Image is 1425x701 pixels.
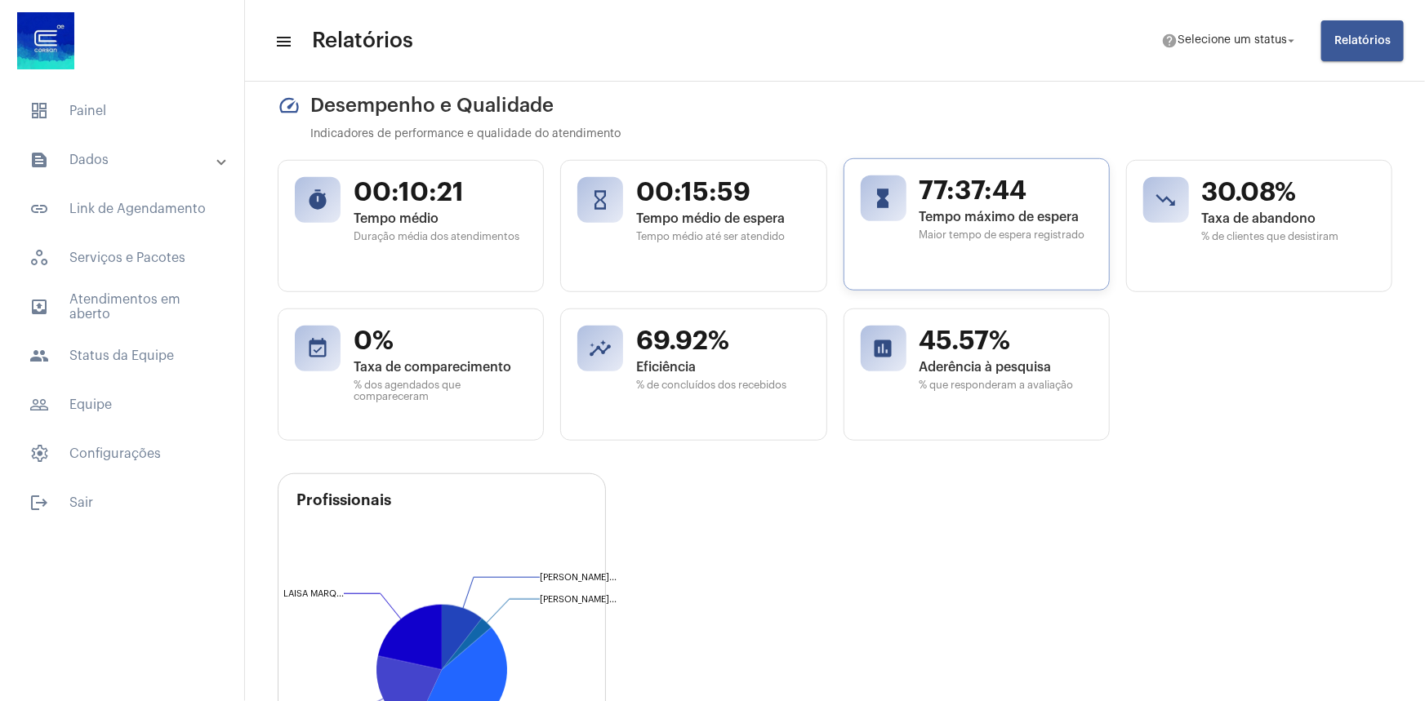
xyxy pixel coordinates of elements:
[10,140,244,180] mat-expansion-panel-header: sidenav iconDados
[354,211,527,226] span: Tempo médio
[13,8,78,73] img: d4669ae0-8c07-2337-4f67-34b0df7f5ae4.jpeg
[1202,177,1375,208] span: 30.08%
[16,483,228,522] span: Sair
[1161,33,1178,49] mat-icon: help
[16,287,228,326] span: Atendimentos em aberto
[1151,24,1308,57] button: Selecione um status
[636,379,809,391] span: % de concluídos dos recebidos
[29,444,49,464] span: sidenav icon
[920,229,1093,241] span: Maior tempo de espera registrado
[16,434,228,473] span: Configurações
[354,360,527,375] span: Taxa de comparecimento
[29,248,49,268] span: sidenav icon
[1178,35,1287,47] span: Selecione um status
[636,360,809,375] span: Eficiência
[354,379,527,402] span: % dos agendados que compareceram
[1202,211,1375,226] span: Taxa de abandono
[540,573,617,582] text: [PERSON_NAME]...
[306,189,329,211] mat-icon: timer
[1155,189,1178,211] mat-icon: trending_down
[278,94,301,117] mat-icon: speed
[29,150,218,170] mat-panel-title: Dados
[872,337,895,360] mat-icon: poll
[589,337,612,360] mat-icon: insights
[920,360,1093,375] span: Aderência à pesquisa
[920,210,1093,224] span: Tempo máximo de espera
[540,595,617,604] text: [PERSON_NAME]...
[636,231,809,242] span: Tempo médio até ser atendido
[636,326,809,357] span: 69.92%
[16,385,228,424] span: Equipe
[296,492,605,566] h3: Profissionais
[920,326,1093,357] span: 45.57%
[278,94,1392,117] h2: Desempenho e Qualidade
[920,175,1093,206] span: 77:37:44
[872,187,895,210] mat-icon: hourglass_full
[16,238,228,277] span: Serviços e Pacotes
[274,32,291,51] mat-icon: sidenav icon
[29,150,49,170] mat-icon: sidenav icon
[29,101,49,121] span: sidenav icon
[29,493,49,512] mat-icon: sidenav icon
[354,177,527,208] span: 00:10:21
[16,91,228,131] span: Painel
[29,346,49,366] mat-icon: sidenav icon
[283,589,344,598] text: LAISA MARQ...
[589,189,612,211] mat-icon: hourglass_empty
[16,189,228,228] span: Link de Agendamento
[306,337,329,360] mat-icon: event_available
[29,199,49,219] mat-icon: sidenav icon
[1284,33,1298,48] mat-icon: arrow_drop_down
[354,326,527,357] span: 0%
[1321,20,1404,61] button: Relatórios
[16,336,228,375] span: Status da Equipe
[310,128,1392,140] p: Indicadores de performance e qualidade do atendimento
[29,395,49,415] mat-icon: sidenav icon
[29,297,49,317] mat-icon: sidenav icon
[1334,35,1391,47] span: Relatórios
[354,231,527,242] span: Duração média dos atendimentos
[636,211,809,226] span: Tempo médio de espera
[636,177,809,208] span: 00:15:59
[920,379,1093,391] span: % que responderam a avaliação
[1202,231,1375,242] span: % de clientes que desistiram
[312,28,413,54] span: Relatórios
